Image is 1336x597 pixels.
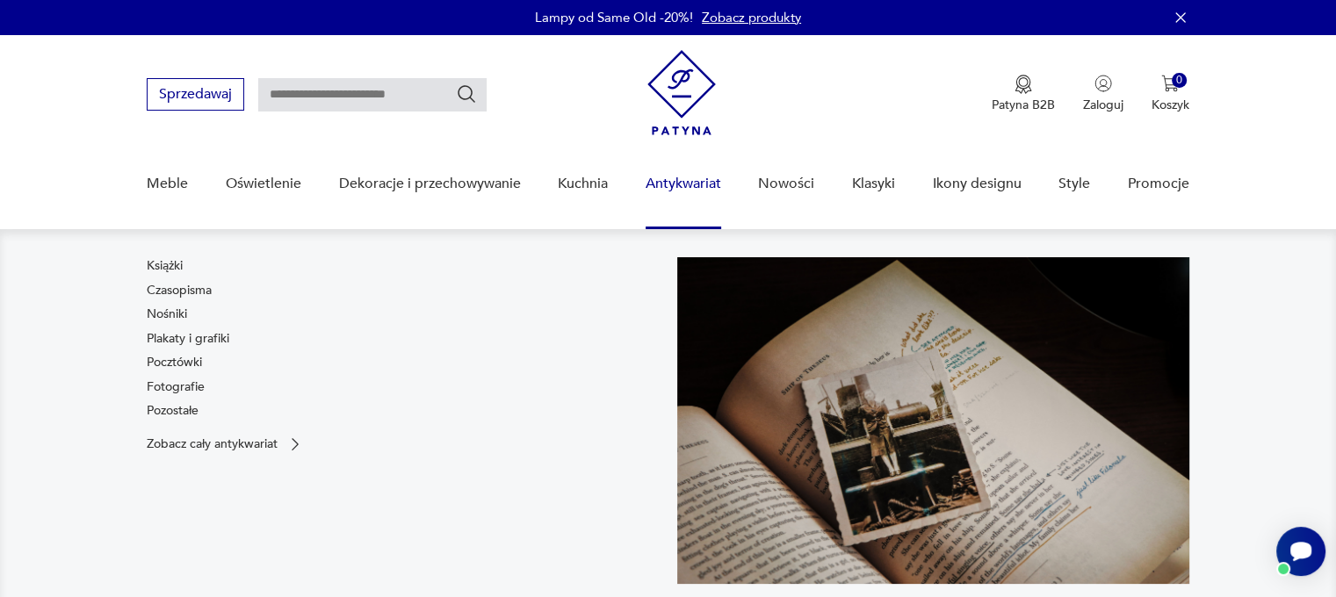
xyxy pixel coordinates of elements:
button: Patyna B2B [992,75,1055,113]
a: Sprzedawaj [147,90,244,102]
a: Zobacz cały antykwariat [147,435,304,453]
a: Zobacz produkty [702,9,801,26]
a: Kuchnia [558,150,608,218]
iframe: Smartsupp widget button [1276,527,1325,576]
a: Nośniki [147,306,187,323]
p: Koszyk [1152,97,1189,113]
a: Style [1058,150,1090,218]
a: Dekoracje i przechowywanie [338,150,520,218]
a: Antykwariat [646,150,721,218]
a: Plakaty i grafiki [147,330,229,348]
button: 0Koszyk [1152,75,1189,113]
div: 0 [1172,73,1187,88]
p: Zobacz cały antykwariat [147,438,278,450]
a: Meble [147,150,188,218]
a: Ikona medaluPatyna B2B [992,75,1055,113]
img: Patyna - sklep z meblami i dekoracjami vintage [647,50,716,135]
p: Patyna B2B [992,97,1055,113]
button: Szukaj [456,83,477,104]
a: Promocje [1128,150,1189,218]
button: Zaloguj [1083,75,1123,113]
a: Pozostałe [147,402,199,420]
img: Ikonka użytkownika [1094,75,1112,92]
a: Klasyki [852,150,895,218]
a: Fotografie [147,378,205,396]
img: Ikona koszyka [1161,75,1179,92]
button: Sprzedawaj [147,78,244,111]
a: Oświetlenie [226,150,301,218]
a: Ikony designu [932,150,1021,218]
a: Pocztówki [147,354,202,371]
a: Książki [147,257,183,275]
p: Lampy od Same Old -20%! [535,9,693,26]
img: Ikona medalu [1015,75,1032,94]
img: c8a9187830f37f141118a59c8d49ce82.jpg [677,257,1189,584]
a: Czasopisma [147,282,212,299]
p: Zaloguj [1083,97,1123,113]
a: Nowości [758,150,814,218]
